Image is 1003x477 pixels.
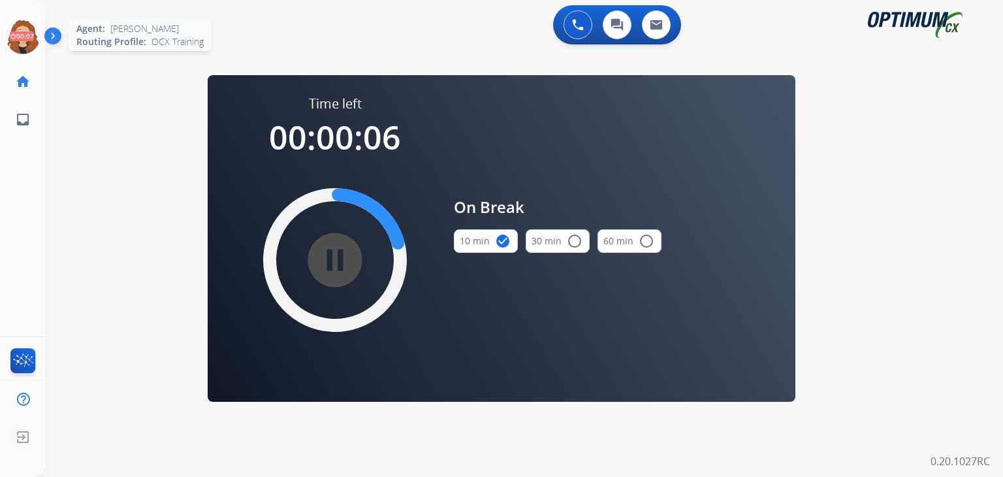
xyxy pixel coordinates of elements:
[151,35,204,48] span: OCX Training
[110,22,179,35] span: [PERSON_NAME]
[931,453,990,469] p: 0.20.1027RC
[454,229,518,253] button: 10 min
[454,195,661,219] span: On Break
[15,112,31,127] mat-icon: inbox
[269,115,401,159] span: 00:00:06
[567,233,582,249] mat-icon: radio_button_unchecked
[526,229,590,253] button: 30 min
[15,74,31,90] mat-icon: home
[76,35,146,48] span: Routing Profile:
[309,95,362,113] span: Time left
[639,233,654,249] mat-icon: radio_button_unchecked
[327,252,343,268] mat-icon: pause_circle_filled
[495,233,511,249] mat-icon: check_circle
[76,22,105,35] span: Agent:
[597,229,661,253] button: 60 min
